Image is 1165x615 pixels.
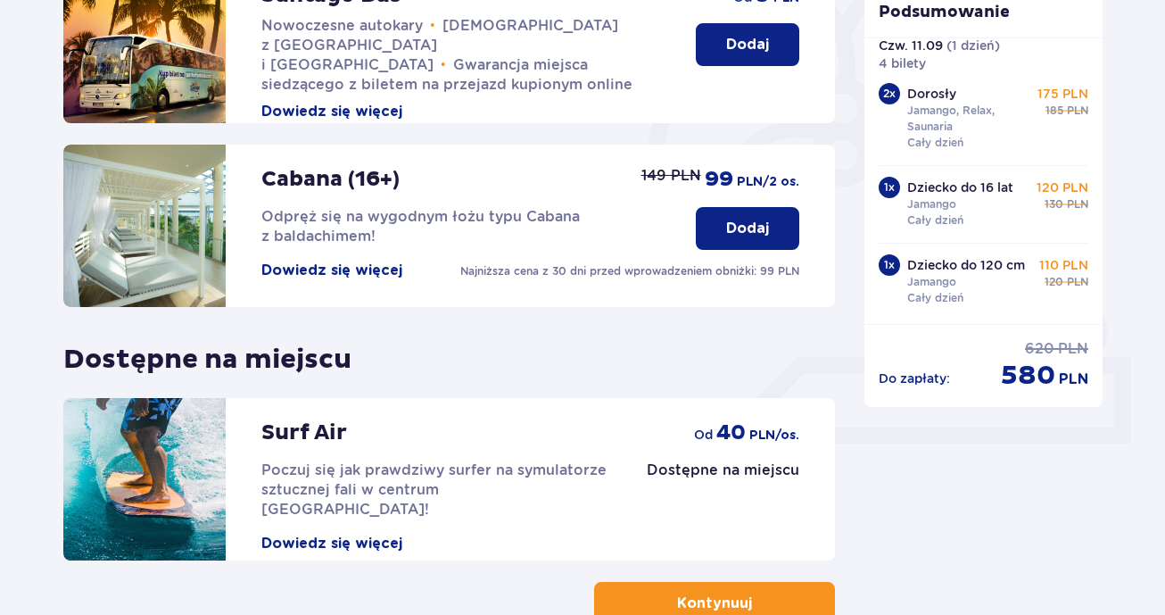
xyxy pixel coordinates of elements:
p: Cały dzień [907,290,963,306]
div: 2 x [879,83,900,104]
p: PLN /os. [749,427,799,445]
p: Czw. 11.09 [879,37,943,54]
p: 620 [1025,339,1054,359]
span: [DEMOGRAPHIC_DATA] z [GEOGRAPHIC_DATA] i [GEOGRAPHIC_DATA] [261,17,618,73]
p: 130 [1045,196,1063,212]
p: Jamango [907,196,956,212]
p: PLN [1059,370,1088,389]
p: Dorosły [907,85,956,103]
div: 1 x [879,254,900,276]
p: Jamango [907,274,956,290]
button: Dowiedz się więcej [261,102,402,121]
p: PLN [1067,196,1088,212]
p: ( 1 dzień ) [946,37,1000,54]
p: 185 [1045,103,1063,119]
p: Surf Air [261,420,347,446]
p: Do zapłaty : [879,370,950,387]
p: Dodaj [726,35,769,54]
p: Dostępne na miejscu [647,461,799,480]
p: PLN [1067,274,1088,290]
p: 120 [1045,274,1063,290]
p: Dziecko do 120 cm [907,256,1025,274]
p: Cały dzień [907,212,963,229]
p: Dostępne na miejscu [63,328,351,377]
span: • [441,56,446,74]
p: 99 [705,166,733,193]
p: Jamango, Relax, Saunaria [907,103,1030,135]
button: Dodaj [696,207,799,250]
p: 175 PLN [1037,85,1088,103]
p: 40 [716,420,746,446]
p: Kontynuuj [677,594,752,613]
p: 149 PLN [641,166,701,186]
p: 580 [1001,359,1055,393]
p: PLN [1058,339,1088,359]
button: Dodaj [696,23,799,66]
p: Podsumowanie [864,2,1103,23]
div: 1 x [879,177,900,198]
p: od [694,426,713,444]
p: 4 bilety [879,54,926,72]
p: Cały dzień [907,135,963,151]
p: 110 PLN [1039,256,1088,274]
span: Odpręż się na wygodnym łożu typu Cabana z baldachimem! [261,208,580,245]
img: attraction [63,145,226,307]
span: • [430,17,435,35]
p: Najniższa cena z 30 dni przed wprowadzeniem obniżki: 99 PLN [460,263,799,279]
p: 120 PLN [1037,179,1088,196]
p: PLN /2 os. [737,173,799,191]
p: Dodaj [726,219,769,238]
span: Poczuj się jak prawdziwy surfer na symulatorze sztucznej fali w centrum [GEOGRAPHIC_DATA]! [261,461,607,518]
p: Dziecko do 16 lat [907,179,1013,196]
p: PLN [1067,103,1088,119]
img: attraction [63,398,226,561]
button: Dowiedz się więcej [261,261,402,280]
p: Cabana (16+) [261,166,400,193]
span: Nowoczesne autokary [261,17,423,34]
button: Dowiedz się więcej [261,534,402,553]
